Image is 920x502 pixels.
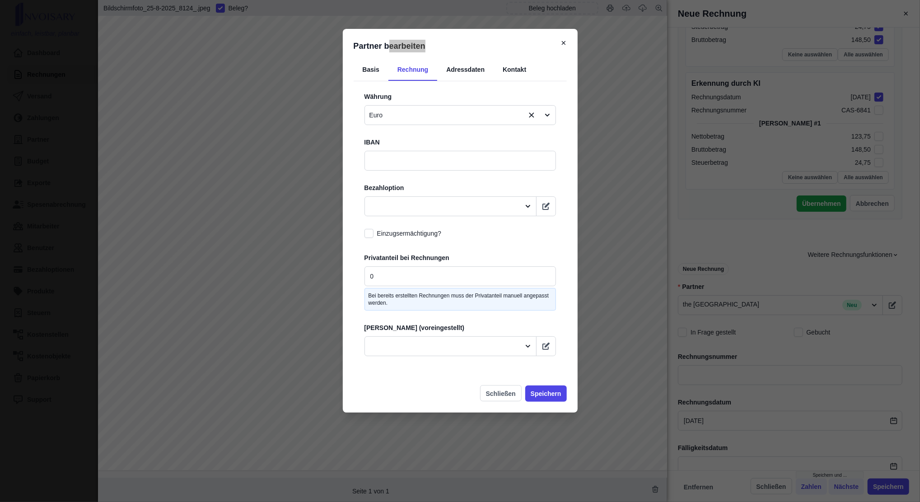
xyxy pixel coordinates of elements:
label: [PERSON_NAME] (voreingestellt) [364,323,556,333]
button: Speichern [525,386,567,402]
div: Basis [354,60,388,81]
div: Kontakt [494,60,535,81]
label: Währung [364,92,556,102]
span: Einzugsermächtigung? [377,229,441,238]
label: Privatanteil bei Rechnungen [364,253,556,263]
input: Einzugsermächtigung? [364,229,374,238]
label: Bezahloption [364,183,556,193]
div: Bei bereits erstellten Rechnungen muss der Privatanteil manuell angepasst werden. [364,288,556,311]
h5: Partner bearbeiten [354,40,567,52]
label: IBAN [364,138,556,147]
button: Schließen [480,385,522,401]
div: Rechnung [388,60,437,81]
div: Adressdaten [437,60,494,81]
